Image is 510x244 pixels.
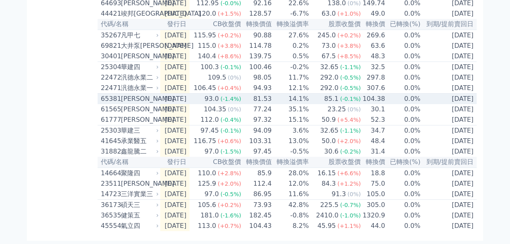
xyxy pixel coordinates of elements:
td: [DATE] [160,30,190,41]
div: 22471 [101,83,119,93]
th: 轉換價值 [242,19,272,30]
div: 14664 [101,168,119,178]
div: 61777 [101,115,119,125]
td: [DATE] [421,30,477,41]
td: 42.8% [272,200,310,211]
td: 0.0% [386,189,421,200]
div: 50.9 [320,115,338,125]
td: 52.3 [361,115,385,125]
td: 0.0% [386,51,421,62]
td: [DATE] [421,178,477,189]
div: 181.0 [199,211,220,220]
div: 106.45 [192,83,218,93]
th: 已轉換(%) [386,19,421,30]
div: 30.6 [322,147,340,156]
td: 97.32 [242,115,272,125]
td: 32.5 [361,62,385,73]
td: [DATE] [160,178,190,189]
td: 0.0% [386,62,421,73]
div: 97.0 [203,189,220,199]
td: -0.8% [272,210,310,221]
span: (-1.0%) [340,212,361,219]
td: 103.31 [242,136,272,146]
td: 49.0 [361,8,385,19]
td: 0.0% [386,221,421,231]
span: (+2.0%) [337,138,361,144]
td: 1320.9 [361,210,385,221]
span: (-0.1%) [220,127,241,134]
span: (0%) [347,106,361,113]
span: (+3.8%) [337,43,361,49]
span: (-0.2%) [340,148,361,155]
th: 轉換溢價率 [272,19,310,30]
span: (+2.8%) [218,170,241,176]
td: 0.0% [386,83,421,94]
div: 14723 [101,189,119,199]
div: 35267 [101,31,119,40]
th: 代碼/名稱 [98,19,160,30]
div: 23.25 [326,105,348,114]
div: 225.5 [318,200,340,210]
td: 14.1% [272,94,310,105]
td: 34.7 [361,125,385,136]
div: 竣邦[GEOGRAPHIC_DATA] [121,9,157,18]
div: 120.0 [196,9,218,18]
span: (-0.7%) [340,202,361,208]
div: [PERSON_NAME] [121,179,157,189]
td: [DATE] [421,136,477,146]
td: 104.38 [361,94,385,105]
td: [DATE] [421,125,477,136]
td: 269.6 [361,30,385,41]
td: 30.1 [361,104,385,115]
td: [DATE] [421,104,477,115]
span: (+6.6%) [337,170,361,176]
div: 125.9 [196,179,218,189]
td: 114.78 [242,41,272,51]
div: 45554 [101,221,119,231]
th: 發行日 [160,157,190,168]
div: 104.35 [202,105,228,114]
th: 已轉換(%) [386,157,421,168]
td: [DATE] [421,115,477,125]
th: 代碼/名稱 [98,157,160,168]
div: 41645 [101,136,119,146]
div: 氣立四 [121,221,157,231]
div: 61565 [101,105,119,114]
span: (-0.1%) [340,96,361,102]
td: 15.1% [272,115,310,125]
th: 轉換價 [361,19,385,30]
div: 140.4 [196,51,218,61]
div: 97.45 [199,126,220,135]
span: (+0.2%) [337,32,361,39]
div: 91.3 [330,189,348,199]
span: (+1.0%) [337,10,361,17]
div: 65381 [101,94,119,104]
div: 116.75 [192,136,218,146]
div: 97.0 [203,147,220,156]
td: 0.0% [386,104,421,115]
td: [DATE] [421,51,477,62]
td: [DATE] [421,62,477,73]
span: (+8.5%) [337,53,361,59]
td: 0.0% [386,136,421,146]
td: 12.0% [272,178,310,189]
div: 113.0 [196,221,218,231]
div: 45.95 [316,221,337,231]
div: 115.0 [196,41,218,51]
span: (-0.1%) [220,64,241,70]
div: 44421 [101,9,119,18]
th: 到期/提前賣回日 [421,19,477,30]
div: [PERSON_NAME] [121,105,157,114]
span: (-1.6%) [220,212,241,219]
span: (+0.6%) [218,138,241,144]
span: (+0.2%) [218,202,241,208]
span: (-1.5%) [220,148,241,155]
td: 0.0% [386,210,421,221]
td: 94.09 [242,125,272,136]
td: 139.75 [242,51,272,62]
td: 94.93 [242,83,272,94]
th: CB收盤價 [190,19,241,30]
div: 2410.0 [314,211,340,220]
td: 0.0% [386,125,421,136]
td: 3.6% [272,125,310,136]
